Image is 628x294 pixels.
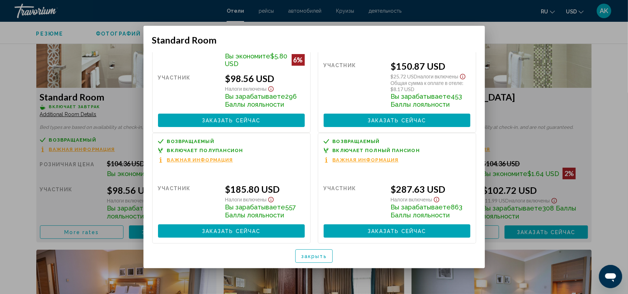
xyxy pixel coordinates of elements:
[333,158,399,162] span: Важная информация
[324,157,399,163] button: Важная информация
[390,93,451,100] span: Вы зарабатываете
[333,139,380,144] span: возвращаемый
[167,158,233,162] span: Важная информация
[324,184,385,219] div: участник
[225,73,304,84] div: $98.56 USD
[333,148,420,153] span: Включает полный пансион
[390,196,432,203] span: Налоги включены
[324,139,470,144] a: возвращаемый
[225,93,285,100] span: Вы зарабатываете
[225,86,267,92] span: Налоги включены
[292,54,305,66] div: 6%
[158,139,305,144] a: возвращаемый
[267,84,275,92] button: Show Taxes and Fees disclaimer
[158,157,233,163] button: Важная информация
[458,72,467,80] button: Show Taxes and Fees disclaimer
[225,203,285,211] span: Вы зарабатываете
[225,196,267,203] span: Налоги включены
[417,73,458,79] span: Налоги включены
[202,118,261,123] span: Заказать сейчас
[225,52,287,68] span: $5.80 USD
[225,184,304,195] div: $185.80 USD
[225,52,270,60] span: Вы экономите
[324,114,470,127] button: Заказать сейчас
[225,203,296,219] span: 557 Баллы лояльности
[158,224,305,238] button: Заказать сейчас
[390,80,470,92] div: : $8.17 USD
[158,73,220,108] div: участник
[368,228,426,234] span: Заказать сейчас
[295,249,333,263] button: закрыть
[158,44,220,68] div: Розничная цена
[390,203,462,219] span: 863 Баллы лояльности
[390,184,470,195] div: $287.63 USD
[152,34,476,45] h3: Standard Room
[267,195,275,203] button: Show Taxes and Fees disclaimer
[432,195,441,203] button: Show Taxes and Fees disclaimer
[324,61,385,108] div: участник
[390,61,470,72] div: $150.87 USD
[324,224,470,238] button: Заказать сейчас
[167,139,214,144] span: возвращаемый
[599,265,622,288] iframe: Кнопка запуска окна обмена сообщениями
[390,73,417,79] span: $25.72 USD
[301,253,327,259] span: закрыть
[158,114,305,127] button: Заказать сейчас
[158,184,220,219] div: участник
[390,93,462,108] span: 453 Баллы лояльности
[368,118,426,123] span: Заказать сейчас
[167,148,243,153] span: Включает полупансион
[202,228,261,234] span: Заказать сейчас
[225,93,297,108] span: 296 Баллы лояльности
[390,80,462,86] span: Общая сумма к оплате в отеле
[390,203,451,211] span: Вы зарабатываете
